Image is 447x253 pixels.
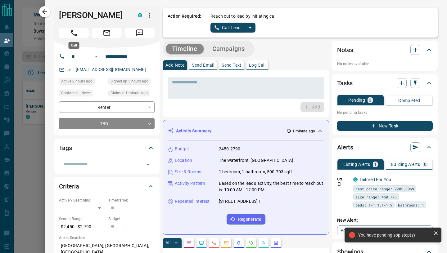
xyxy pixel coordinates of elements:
a: Mr.Loft [401,225,433,235]
button: Open [144,160,152,169]
p: The Waterfront, [GEOGRAPHIC_DATA] [219,157,293,164]
h2: Tags [59,143,72,153]
svg: Lead Browsing Activity [199,240,204,245]
button: Regenerate [227,214,265,224]
span: Claimed 1 minute ago [111,90,148,96]
button: New Task [337,121,433,131]
p: Actively Searching: [59,198,105,203]
h2: Criteria [59,181,79,191]
p: Send Email [192,63,214,67]
p: No notes available [337,61,433,67]
p: Based on the lead's activity, the best time to reach out is: 10:00 AM - 12:00 PM [219,180,324,193]
div: Tags [59,140,155,155]
h2: Notes [337,45,353,55]
p: Search Range: [59,216,105,222]
p: 1 minute ago [292,128,315,134]
p: Activity Summary [176,128,211,134]
p: $2,450 - $2,790 [59,222,105,232]
p: 1 bedroom, 1 bathroom, 500-703 sqft [219,169,292,175]
a: Tailored For You [359,177,391,182]
span: rent price range: 2205,3069 [355,186,414,192]
div: split button [210,23,255,33]
a: Condos [369,225,401,235]
p: All [165,241,170,245]
div: condos.ca [138,13,142,17]
p: Building Alerts [391,162,420,166]
p: 1 [374,162,377,166]
p: Off [337,176,350,182]
h1: [PERSON_NAME] [59,10,129,20]
svg: Email Verified [67,68,71,72]
p: Areas Searched: [59,235,155,241]
svg: Emails [224,240,229,245]
p: Completed [398,98,420,103]
button: Timeline [166,44,204,54]
div: condos.ca [353,177,358,182]
p: Listing Alerts [343,162,370,166]
span: Contacted - Never [61,90,91,96]
svg: Calls [211,240,216,245]
svg: Opportunities [261,240,266,245]
p: New Alert: [337,217,433,224]
span: Email [92,28,122,38]
div: Wed Aug 13 2025 [108,90,155,98]
a: [EMAIL_ADDRESS][DOMAIN_NAME] [76,67,146,72]
button: Call Lead [210,23,245,33]
span: beds: 1-1,1.1-1.9 [355,202,392,208]
span: Active 2 hours ago [61,78,93,84]
span: bathrooms: 1 [398,202,424,208]
div: Wed Aug 13 2025 [59,78,105,87]
p: 2450-2790 [219,146,240,152]
p: Reach out to lead by initiating call [210,13,276,20]
a: Property [337,225,369,235]
div: Criteria [59,179,155,194]
p: Size & Rooms [175,169,201,175]
div: Tasks [337,76,433,91]
svg: Agent Actions [273,240,278,245]
p: Pending [348,98,365,102]
span: Call [59,28,89,38]
p: No pending tasks [337,108,433,117]
p: Add Note [165,63,184,67]
p: Activity Pattern [175,180,205,187]
div: TBD [59,118,155,129]
p: Location [175,157,192,164]
div: Alerts [337,140,433,155]
p: 0 [424,162,427,166]
div: You have pending sop step(s) [358,233,431,237]
div: Notes [337,42,433,57]
div: Renter [59,101,155,113]
p: Budget: [108,216,155,222]
div: Call [69,42,79,49]
p: Repeated Interest [175,198,210,205]
svg: Requests [249,240,254,245]
svg: Notes [187,240,192,245]
p: [STREET_ADDRESS] Ⅰ [219,198,260,205]
p: Log Call [249,63,265,67]
div: Activity Summary1 minute ago [168,125,324,137]
h2: Tasks [337,78,353,88]
svg: Listing Alerts [236,240,241,245]
p: Budget [175,146,189,152]
div: Wed Aug 13 2025 [108,78,155,87]
span: Message [125,28,155,38]
button: Open [93,53,100,60]
h2: Alerts [337,142,353,152]
p: 0 [369,98,371,102]
p: Timeframe: [108,198,155,203]
button: Campaigns [206,44,251,54]
p: Action Required: [168,13,201,33]
span: Signed up 5 hours ago [111,78,148,84]
span: size range: 450,773 [355,194,397,200]
p: Send Text [222,63,242,67]
svg: Push Notification Only [337,182,341,186]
